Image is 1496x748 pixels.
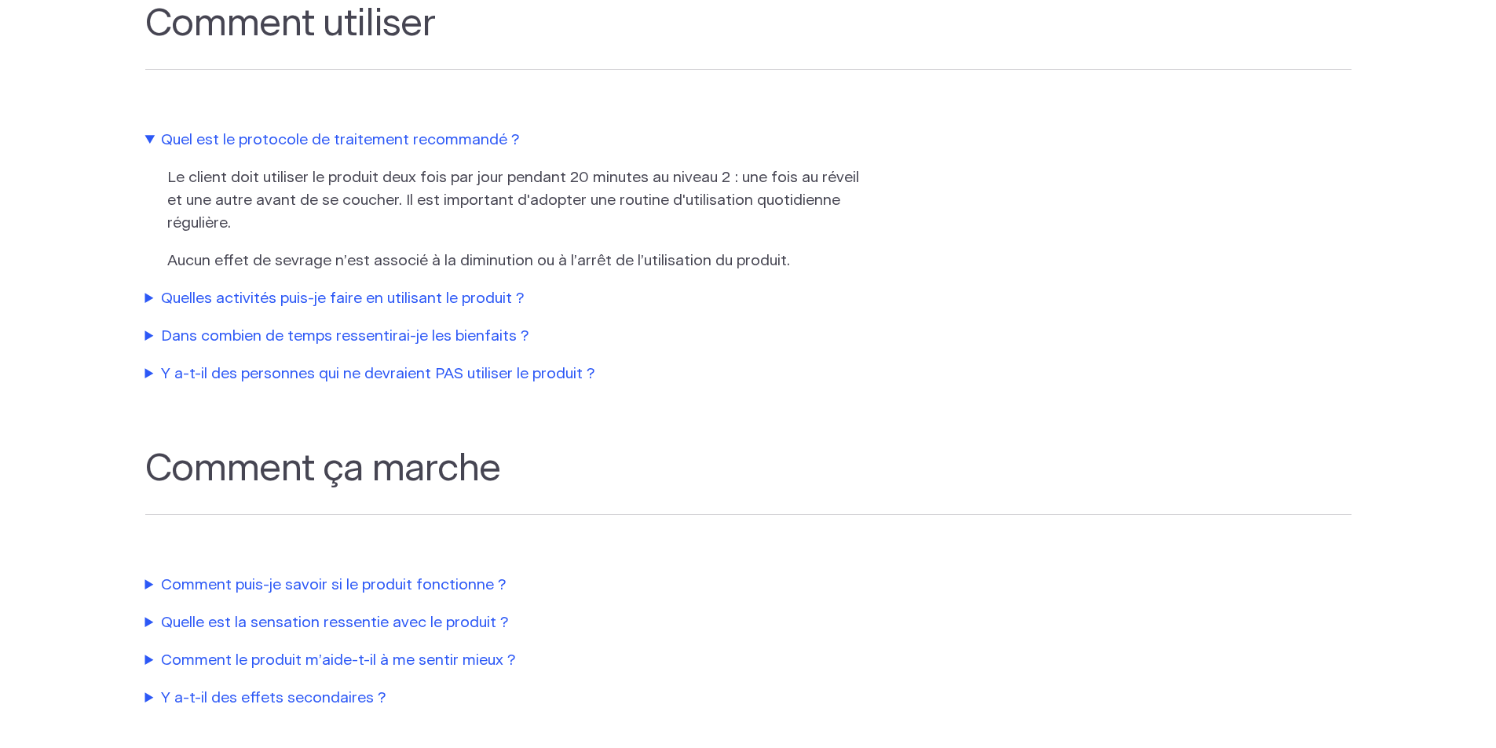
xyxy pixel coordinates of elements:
[161,329,529,344] font: Dans combien de temps ressentirai-je les bienfaits ?
[145,288,860,311] summary: Quelles activités puis-je faire en utilisant le produit ?
[145,451,501,488] font: Comment ça marche
[161,133,520,148] font: Quel est le protocole de traitement recommandé ?
[145,363,860,386] summary: Y a-t-il des personnes qui ne devraient PAS utiliser le produit ?
[161,291,525,306] font: Quelles activités puis-je faire en utilisant le produit ?
[145,326,860,348] summary: Dans combien de temps ressentirai-je les bienfaits ?
[145,688,860,710] summary: Y a-t-il des effets secondaires ?
[161,615,509,630] font: Quelle est la sensation ressentie avec le produit ?
[161,653,516,668] font: Comment le produit m’aide-t-il à me sentir mieux ?
[145,575,860,597] summary: Comment puis-je savoir si le produit fonctionne ?
[161,578,507,593] font: Comment puis-je savoir si le produit fonctionne ?
[167,254,790,268] font: Aucun effet de sevrage n’est associé à la diminution ou à l’arrêt de l’utilisation du produit.
[145,612,860,635] summary: Quelle est la sensation ressentie avec le produit ?
[161,367,595,381] font: Y a-t-il des personnes qui ne devraient PAS utiliser le produit ?
[145,130,860,152] summary: Quel est le protocole de traitement recommandé ?
[145,5,436,43] font: Comment utiliser
[161,691,386,706] font: Y a-t-il des effets secondaires ?
[167,170,859,231] font: Le client doit utiliser le produit deux fois par jour pendant 20 minutes au niveau 2 : une fois a...
[145,650,860,673] summary: Comment le produit m’aide-t-il à me sentir mieux ?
